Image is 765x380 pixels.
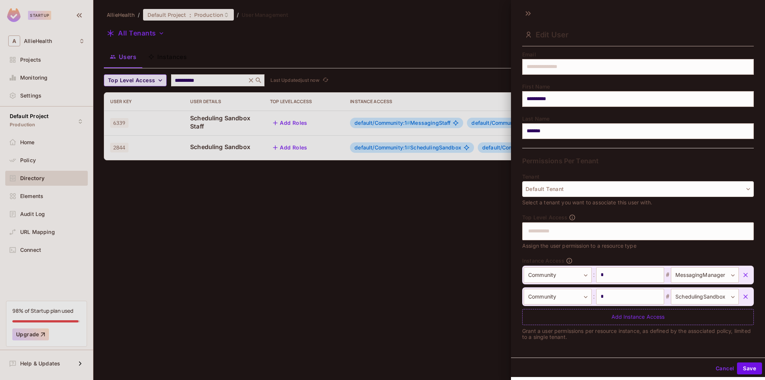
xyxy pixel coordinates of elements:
[592,271,596,279] span: :
[671,289,739,305] div: SchedulingSandbox
[522,198,652,207] span: Select a tenant you want to associate this user with.
[522,52,536,58] span: Email
[522,328,754,340] p: Grant a user permissions per resource instance, as defined by the associated policy, limited to a...
[522,116,549,122] span: Last Name
[522,258,564,264] span: Instance Access
[522,84,550,90] span: First Name
[664,292,671,301] span: #
[750,230,751,232] button: Open
[522,174,539,180] span: Tenant
[522,242,637,250] span: Assign the user permission to a resource type
[671,267,739,283] div: MessagingManager
[522,214,567,220] span: Top Level Access
[664,271,671,279] span: #
[737,362,762,374] button: Save
[713,362,737,374] button: Cancel
[524,289,592,305] div: Community
[522,309,754,325] div: Add Instance Access
[592,292,596,301] span: :
[524,267,592,283] div: Community
[522,181,754,197] button: Default Tenant
[522,157,598,165] span: Permissions Per Tenant
[536,30,569,39] span: Edit User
